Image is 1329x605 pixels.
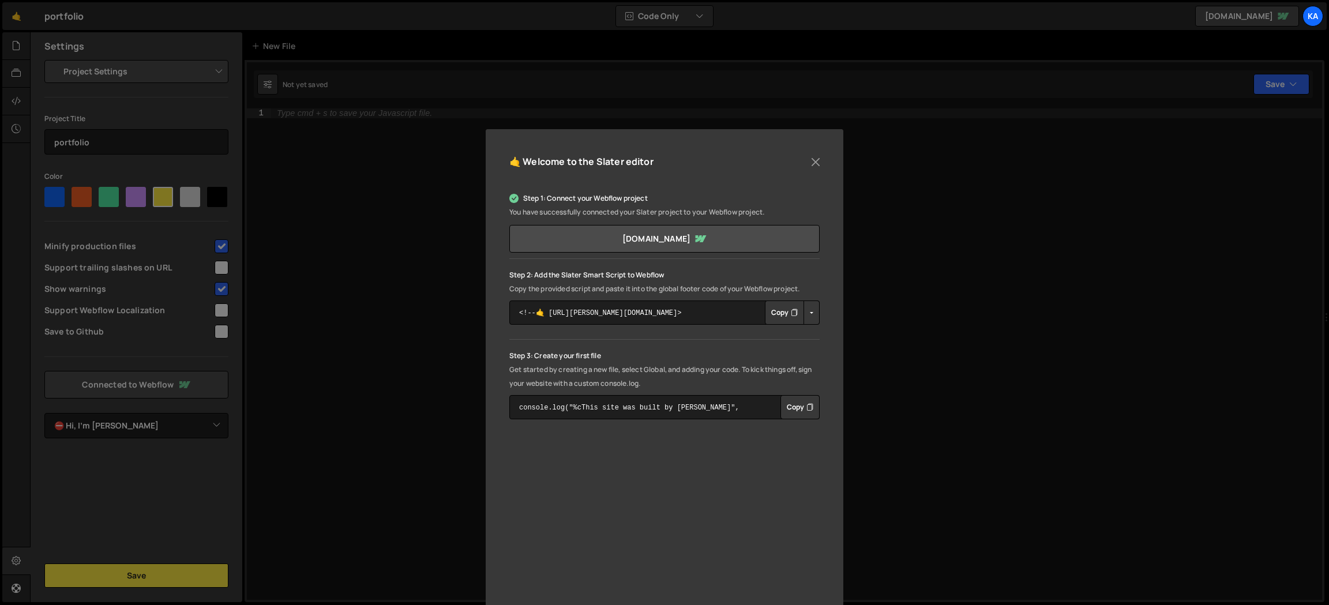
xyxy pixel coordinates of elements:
a: [DOMAIN_NAME] [509,225,820,253]
p: Get started by creating a new file, select Global, and adding your code. To kick things off, sign... [509,363,820,390]
p: You have successfully connected your Slater project to your Webflow project. [509,205,820,219]
button: Copy [780,395,820,419]
p: Step 1: Connect your Webflow project [509,191,820,205]
a: Ka [1302,6,1323,27]
p: Step 2: Add the Slater Smart Script to Webflow [509,268,820,282]
button: Copy [765,300,804,325]
p: Copy the provided script and paste it into the global footer code of your Webflow project. [509,282,820,296]
textarea: console.log("%cThis site was built by [PERSON_NAME]", "background:blue;color:#fff;padding: 8px;"); [509,395,820,419]
h5: 🤙 Welcome to the Slater editor [509,153,654,171]
div: Button group with nested dropdown [780,395,820,419]
button: Close [807,153,824,171]
div: Button group with nested dropdown [765,300,820,325]
p: Step 3: Create your first file [509,349,820,363]
textarea: <!--🤙 [URL][PERSON_NAME][DOMAIN_NAME]> <script>document.addEventListener("DOMContentLoaded", func... [509,300,820,325]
